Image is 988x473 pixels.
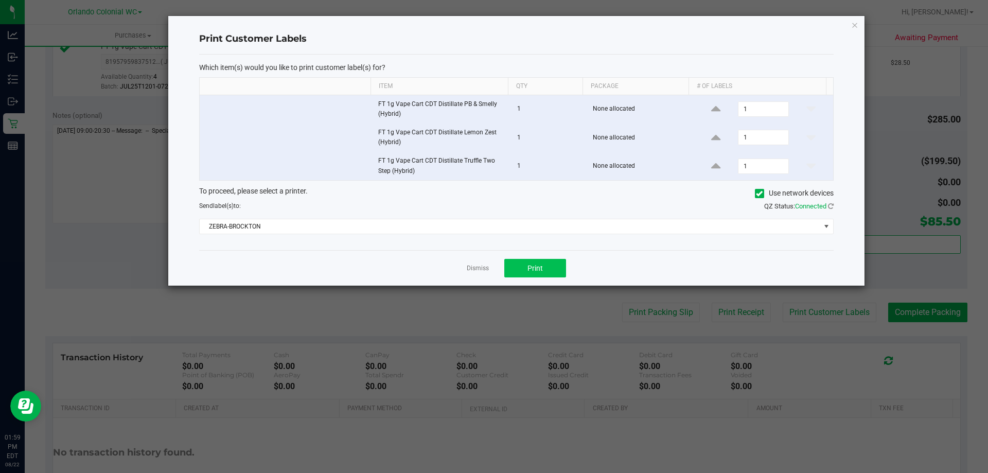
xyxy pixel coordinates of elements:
td: 1 [511,152,587,180]
span: Print [527,264,543,272]
td: FT 1g Vape Cart CDT Distillate Lemon Zest (Hybrid) [372,124,511,152]
th: # of labels [689,78,826,95]
a: Dismiss [467,264,489,273]
h4: Print Customer Labels [199,32,834,46]
th: Item [370,78,508,95]
span: ZEBRA-BROCKTON [200,219,820,234]
th: Qty [508,78,583,95]
span: label(s) [213,202,234,209]
td: 1 [511,124,587,152]
span: Connected [795,202,826,210]
label: Use network devices [755,188,834,199]
th: Package [583,78,689,95]
td: None allocated [587,152,694,180]
span: QZ Status: [764,202,834,210]
div: To proceed, please select a printer. [191,186,841,201]
td: FT 1g Vape Cart CDT Distillate Truffle Two Step (Hybrid) [372,152,511,180]
iframe: Resource center [10,391,41,422]
p: Which item(s) would you like to print customer label(s) for? [199,63,834,72]
td: None allocated [587,124,694,152]
td: 1 [511,95,587,124]
span: Send to: [199,202,241,209]
td: FT 1g Vape Cart CDT Distillate PB & Smelly (Hybrid) [372,95,511,124]
td: None allocated [587,95,694,124]
button: Print [504,259,566,277]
